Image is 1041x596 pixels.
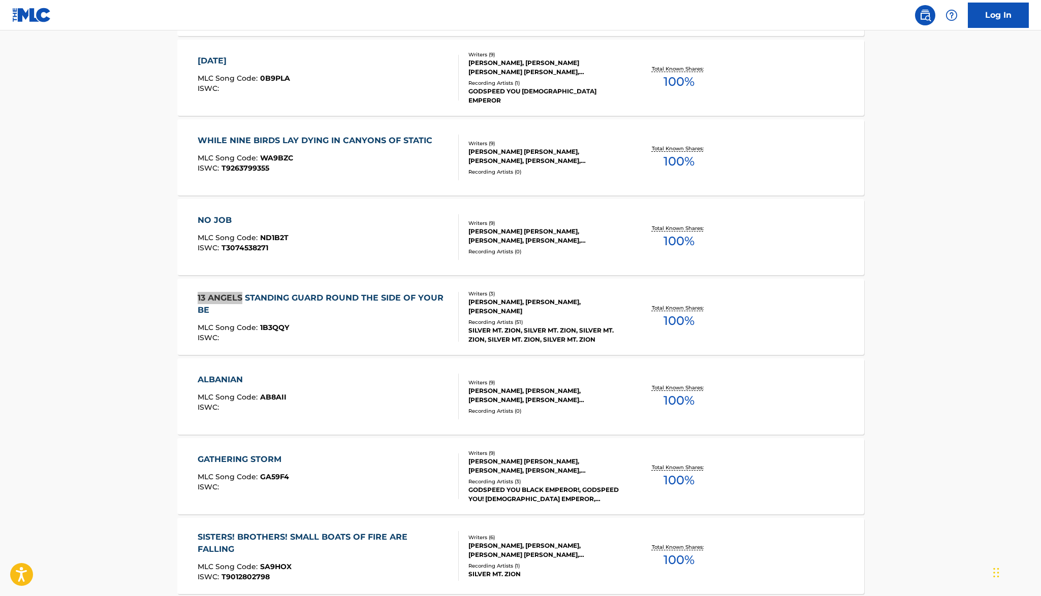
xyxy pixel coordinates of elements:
[652,65,706,73] p: Total Known Shares:
[198,374,287,386] div: ALBANIAN
[468,541,622,559] div: [PERSON_NAME], [PERSON_NAME], [PERSON_NAME] [PERSON_NAME], [PERSON_NAME], [PERSON_NAME], [PERSON_...
[664,232,695,250] span: 100 %
[260,323,289,332] span: 1B3QQY
[260,472,289,481] span: GA59F4
[198,453,289,466] div: GATHERING STORM
[177,438,864,514] a: GATHERING STORMMLC Song Code:GA59F4ISWC:Writers (9)[PERSON_NAME] [PERSON_NAME], [PERSON_NAME], [P...
[652,384,706,391] p: Total Known Shares:
[468,297,622,316] div: [PERSON_NAME], [PERSON_NAME], [PERSON_NAME]
[177,119,864,195] a: WHILE NINE BIRDS LAY DYING IN CANYONS OF STATICMLC Song Code:WA9BZCISWC:T9263799355Writers (9)[PE...
[468,290,622,297] div: Writers ( 3 )
[468,457,622,475] div: [PERSON_NAME] [PERSON_NAME], [PERSON_NAME], [PERSON_NAME], [PERSON_NAME] [PERSON_NAME] [PERSON_NA...
[664,551,695,569] span: 100 %
[260,392,287,402] span: AB8AII
[941,5,962,25] div: Help
[652,543,706,551] p: Total Known Shares:
[652,224,706,232] p: Total Known Shares:
[198,74,260,83] span: MLC Song Code :
[198,403,222,412] span: ISWC :
[664,312,695,330] span: 100 %
[468,534,622,541] div: Writers ( 6 )
[198,572,222,581] span: ISWC :
[222,243,268,252] span: T3074538271
[664,391,695,410] span: 100 %
[664,152,695,171] span: 100 %
[468,379,622,386] div: Writers ( 9 )
[177,358,864,435] a: ALBANIANMLC Song Code:AB8AIIISWC:Writers (9)[PERSON_NAME], [PERSON_NAME], [PERSON_NAME], [PERSON_...
[198,323,260,332] span: MLC Song Code :
[198,84,222,93] span: ISWC :
[177,518,864,594] a: SISTERS! BROTHERS! SMALL BOATS OF FIRE ARE FALLINGMLC Song Code:SA9HOXISWC:T9012802798Writers (6)...
[468,147,622,165] div: [PERSON_NAME] [PERSON_NAME], [PERSON_NAME], [PERSON_NAME], [PERSON_NAME] [PERSON_NAME], [PERSON_N...
[468,562,622,570] div: Recording Artists ( 1 )
[260,562,292,571] span: SA9HOX
[198,163,222,173] span: ISWC :
[260,74,290,83] span: 0B9PLA
[468,79,622,87] div: Recording Artists ( 1 )
[198,292,450,316] div: 13 ANGELS STANDING GUARD ROUND THE SIDE OF YOUR BE
[945,9,958,21] img: help
[222,572,270,581] span: T9012802798
[468,248,622,255] div: Recording Artists ( 0 )
[260,233,289,242] span: ND1B2T
[468,386,622,405] div: [PERSON_NAME], [PERSON_NAME], [PERSON_NAME], [PERSON_NAME] [PERSON_NAME] [PERSON_NAME], [PERSON_N...
[198,531,450,555] div: SISTERS! BROTHERS! SMALL BOATS OF FIRE ARE FALLING
[198,472,260,481] span: MLC Song Code :
[468,478,622,485] div: Recording Artists ( 3 )
[198,333,222,342] span: ISWC :
[664,73,695,91] span: 100 %
[198,233,260,242] span: MLC Song Code :
[468,87,622,105] div: GODSPEED YOU [DEMOGRAPHIC_DATA] EMPEROR
[652,463,706,471] p: Total Known Shares:
[968,3,1029,28] a: Log In
[652,304,706,312] p: Total Known Shares:
[198,55,290,67] div: [DATE]
[177,199,864,275] a: NO JOBMLC Song Code:ND1B2TISWC:T3074538271Writers (9)[PERSON_NAME] [PERSON_NAME], [PERSON_NAME], ...
[664,471,695,489] span: 100 %
[919,9,931,21] img: search
[468,407,622,415] div: Recording Artists ( 0 )
[468,140,622,147] div: Writers ( 9 )
[468,449,622,457] div: Writers ( 9 )
[198,214,289,226] div: NO JOB
[468,227,622,245] div: [PERSON_NAME] [PERSON_NAME], [PERSON_NAME], [PERSON_NAME], [PERSON_NAME] [PERSON_NAME], [PERSON_N...
[468,58,622,77] div: [PERSON_NAME], [PERSON_NAME] [PERSON_NAME] [PERSON_NAME], [PERSON_NAME] [PERSON_NAME] [PERSON_NAM...
[198,562,260,571] span: MLC Song Code :
[198,135,437,147] div: WHILE NINE BIRDS LAY DYING IN CANYONS OF STATIC
[468,485,622,504] div: GODSPEED YOU BLACK EMPEROR!, GODSPEED YOU! [DEMOGRAPHIC_DATA] EMPEROR, GODSPEED YOU! BLACK EMPEROR
[177,40,864,116] a: [DATE]MLC Song Code:0B9PLAISWC:Writers (9)[PERSON_NAME], [PERSON_NAME] [PERSON_NAME] [PERSON_NAME...
[198,153,260,162] span: MLC Song Code :
[993,557,999,588] div: Drag
[652,145,706,152] p: Total Known Shares:
[468,219,622,227] div: Writers ( 9 )
[468,326,622,344] div: SILVER MT. ZION, SILVER MT. ZION, SILVER MT. ZION, SILVER MT. ZION, SILVER MT. ZION
[177,279,864,355] a: 13 ANGELS STANDING GUARD ROUND THE SIDE OF YOUR BEMLC Song Code:1B3QQYISWC:Writers (3)[PERSON_NAM...
[990,547,1041,596] iframe: Chat Widget
[468,318,622,326] div: Recording Artists ( 51 )
[198,243,222,252] span: ISWC :
[915,5,935,25] a: Public Search
[468,570,622,579] div: SILVER MT. ZION
[260,153,293,162] span: WA9BZC
[198,482,222,491] span: ISWC :
[468,51,622,58] div: Writers ( 9 )
[468,168,622,176] div: Recording Artists ( 0 )
[222,163,269,173] span: T9263799355
[12,8,51,22] img: MLC Logo
[198,392,260,402] span: MLC Song Code :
